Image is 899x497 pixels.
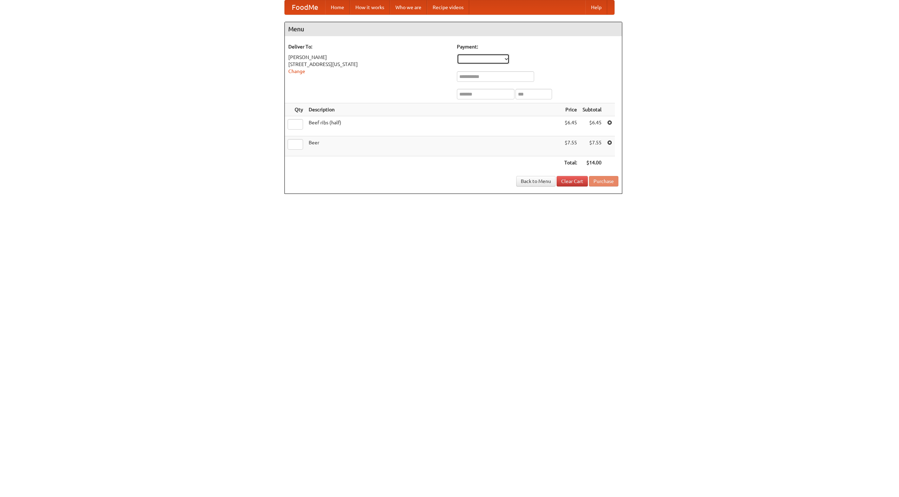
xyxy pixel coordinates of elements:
[580,136,604,156] td: $7.55
[325,0,350,14] a: Home
[288,43,450,50] h5: Deliver To:
[390,0,427,14] a: Who we are
[306,116,562,136] td: Beef ribs (half)
[557,176,588,187] a: Clear Cart
[457,43,618,50] h5: Payment:
[285,22,622,36] h4: Menu
[585,0,607,14] a: Help
[589,176,618,187] button: Purchase
[580,116,604,136] td: $6.45
[350,0,390,14] a: How it works
[562,136,580,156] td: $7.55
[285,0,325,14] a: FoodMe
[427,0,469,14] a: Recipe videos
[288,61,450,68] div: [STREET_ADDRESS][US_STATE]
[288,54,450,61] div: [PERSON_NAME]
[516,176,556,187] a: Back to Menu
[288,68,305,74] a: Change
[580,156,604,169] th: $14.00
[562,156,580,169] th: Total:
[562,116,580,136] td: $6.45
[306,103,562,116] th: Description
[562,103,580,116] th: Price
[285,103,306,116] th: Qty
[306,136,562,156] td: Beer
[580,103,604,116] th: Subtotal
